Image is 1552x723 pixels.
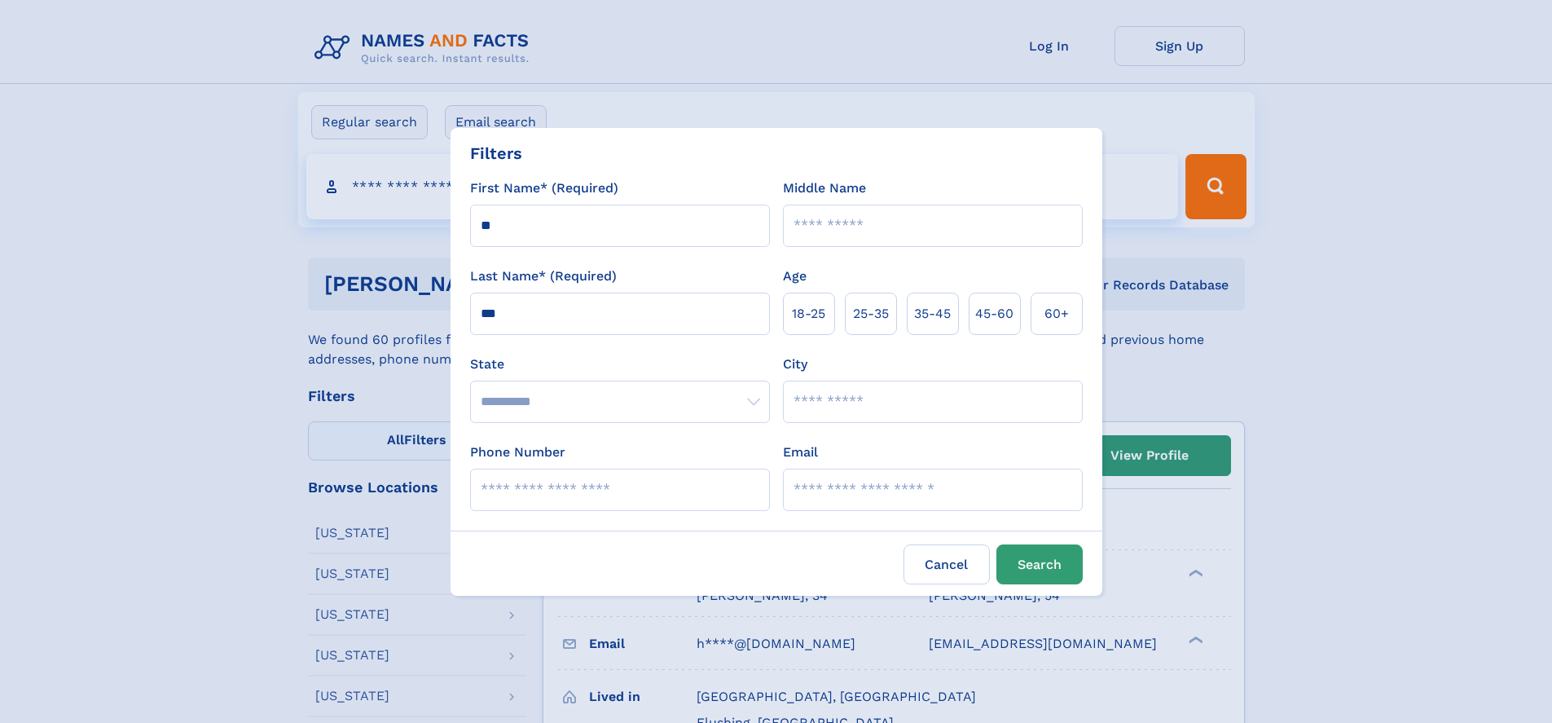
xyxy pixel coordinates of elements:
[853,304,889,324] span: 25‑35
[783,179,866,198] label: Middle Name
[783,355,807,374] label: City
[996,544,1083,584] button: Search
[783,267,807,286] label: Age
[470,141,522,165] div: Filters
[470,179,618,198] label: First Name* (Required)
[975,304,1013,324] span: 45‑60
[792,304,825,324] span: 18‑25
[904,544,990,584] label: Cancel
[470,267,617,286] label: Last Name* (Required)
[914,304,951,324] span: 35‑45
[783,443,818,462] label: Email
[1044,304,1069,324] span: 60+
[470,355,770,374] label: State
[470,443,565,462] label: Phone Number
